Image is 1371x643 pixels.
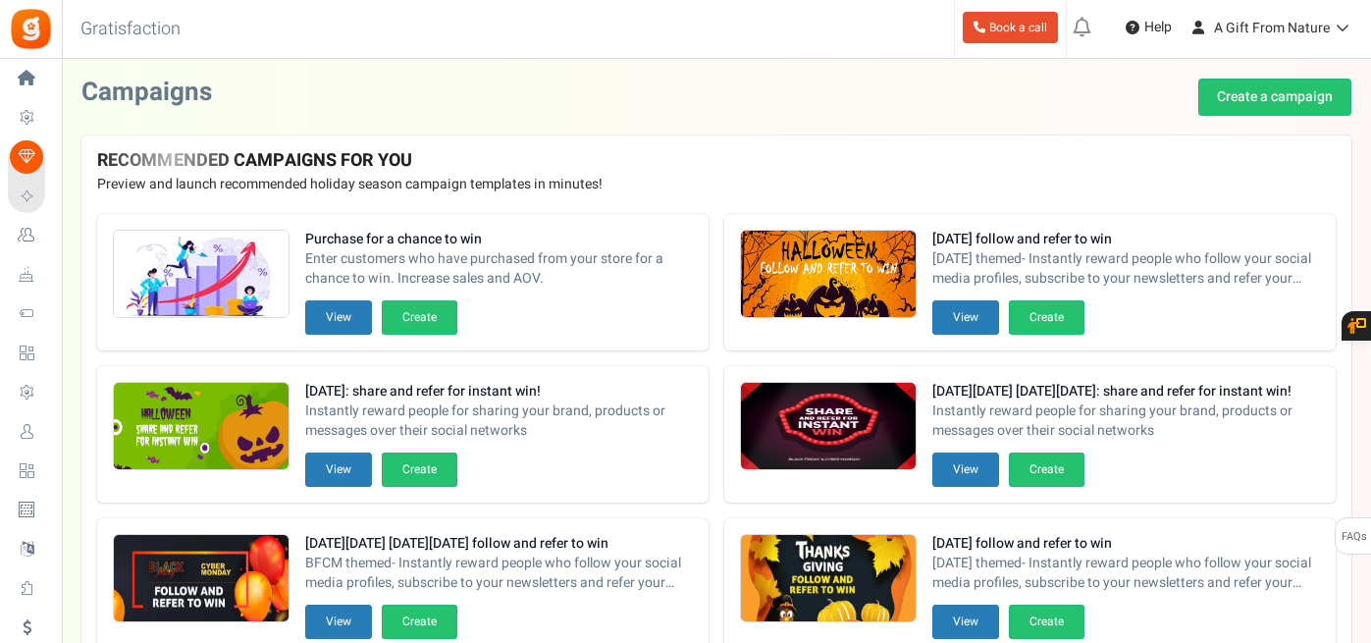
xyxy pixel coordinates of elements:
span: [DATE] themed- Instantly reward people who follow your social media profiles, subscribe to your n... [932,554,1320,593]
img: Recommended Campaigns [114,535,289,623]
strong: Purchase for a chance to win [305,230,693,249]
strong: [DATE] follow and refer to win [932,534,1320,554]
img: Recommended Campaigns [741,231,916,319]
span: BFCM themed- Instantly reward people who follow your social media profiles, subscribe to your new... [305,554,693,593]
h4: RECOMMENDED CAMPAIGNS FOR YOU [97,151,1336,171]
span: A Gift From Nature [1214,18,1330,38]
strong: [DATE][DATE] [DATE][DATE]: share and refer for instant win! [932,382,1320,402]
img: Recommended Campaigns [114,231,289,319]
a: Help [1118,12,1180,43]
a: Book a call [963,12,1058,43]
button: View [305,453,372,487]
strong: [DATE]: share and refer for instant win! [305,382,693,402]
h2: Campaigns [81,79,212,107]
img: Recommended Campaigns [741,383,916,471]
button: Create [1009,453,1084,487]
span: FAQs [1341,518,1367,556]
button: Create [1009,605,1084,639]
strong: [DATE] follow and refer to win [932,230,1320,249]
strong: [DATE][DATE] [DATE][DATE] follow and refer to win [305,534,693,554]
img: Gratisfaction [9,7,53,51]
button: Create [382,300,457,335]
img: Recommended Campaigns [114,383,289,471]
span: [DATE] themed- Instantly reward people who follow your social media profiles, subscribe to your n... [932,249,1320,289]
p: Preview and launch recommended holiday season campaign templates in minutes! [97,175,1336,194]
span: Instantly reward people for sharing your brand, products or messages over their social networks [305,402,693,441]
span: Instantly reward people for sharing your brand, products or messages over their social networks [932,402,1320,441]
button: View [305,605,372,639]
img: Recommended Campaigns [741,535,916,623]
button: Create [382,453,457,487]
a: Create a campaign [1198,79,1351,116]
span: Enter customers who have purchased from your store for a chance to win. Increase sales and AOV. [305,249,693,289]
button: View [305,300,372,335]
button: View [932,605,999,639]
h3: Gratisfaction [59,10,202,49]
button: Create [382,605,457,639]
button: View [932,453,999,487]
button: Create [1009,300,1084,335]
span: Help [1139,18,1172,37]
button: View [932,300,999,335]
